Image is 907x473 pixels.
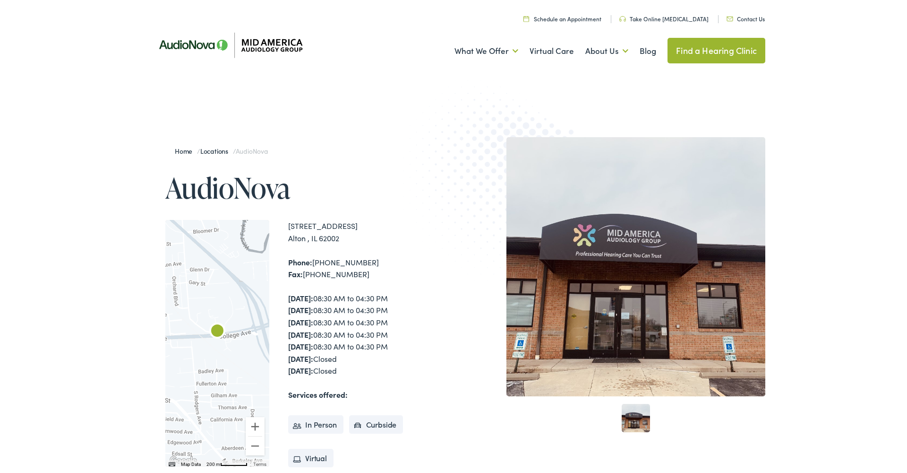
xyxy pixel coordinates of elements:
[349,415,403,434] li: Curbside
[168,455,199,467] a: Open this area in Google Maps (opens a new window)
[168,455,199,467] img: Google
[288,353,313,364] strong: [DATE]:
[288,269,303,279] strong: Fax:
[204,460,250,467] button: Map Scale: 200 m per 54 pixels
[619,15,709,23] a: Take Online [MEDICAL_DATA]
[727,17,733,21] img: utility icon
[253,462,266,467] a: Terms (opens in new tab)
[288,329,313,340] strong: [DATE]:
[288,257,312,267] strong: Phone:
[523,15,601,23] a: Schedule an Appointment
[523,16,529,22] img: utility icon
[288,220,453,244] div: [STREET_ADDRESS] Alton , IL 62002
[288,292,453,377] div: 08:30 AM to 04:30 PM 08:30 AM to 04:30 PM 08:30 AM to 04:30 PM 08:30 AM to 04:30 PM 08:30 AM to 0...
[288,341,313,351] strong: [DATE]:
[169,461,175,468] button: Keyboard shortcuts
[530,34,574,69] a: Virtual Care
[181,461,201,468] button: Map Data
[288,293,313,303] strong: [DATE]:
[454,34,518,69] a: What We Offer
[165,172,453,203] h1: AudioNova
[619,16,626,22] img: utility icon
[288,305,313,315] strong: [DATE]:
[585,34,628,69] a: About Us
[288,415,343,434] li: In Person
[622,404,650,432] a: 1
[236,146,268,156] span: AudioNova
[246,437,265,455] button: Zoom out
[288,365,313,376] strong: [DATE]:
[246,417,265,436] button: Zoom in
[175,146,197,156] a: Home
[288,317,313,327] strong: [DATE]:
[727,15,765,23] a: Contact Us
[206,462,220,467] span: 200 m
[288,449,334,468] li: Virtual
[667,38,765,63] a: Find a Hearing Clinic
[288,256,453,280] div: [PHONE_NUMBER] [PHONE_NUMBER]
[200,146,233,156] a: Locations
[640,34,656,69] a: Blog
[288,389,348,400] strong: Services offered:
[206,321,229,343] div: AudioNova
[175,146,268,156] span: / /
